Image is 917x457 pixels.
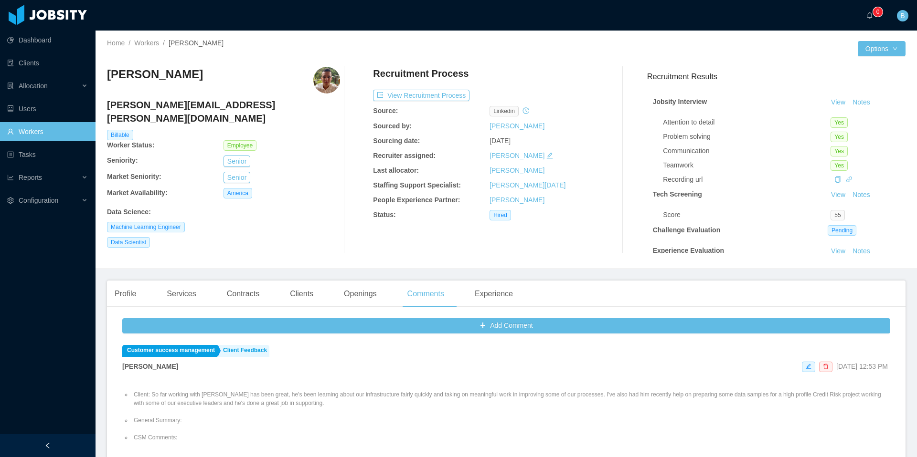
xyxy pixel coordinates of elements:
[132,416,890,425] li: General Summary:
[107,208,151,216] b: Data Science :
[7,174,14,181] i: icon: line-chart
[490,196,544,204] a: [PERSON_NAME]
[19,197,58,204] span: Configuration
[132,390,890,407] li: Client: So far working with [PERSON_NAME] has been great, he's been learning about our infrastruc...
[159,280,203,307] div: Services
[336,280,384,307] div: Openings
[107,189,168,197] b: Market Availability:
[313,67,340,93] img: 07a0634a-b65b-43f7-8168-2be49ab8d64e_685af33605db6-400w.png
[373,211,395,218] b: Status:
[373,90,469,101] button: icon: exportView Recruitment Process
[653,247,724,254] strong: Experience Evaluation
[373,92,469,99] a: icon: exportView Recruitment Process
[122,318,890,333] button: icon: plusAdd Comment
[836,363,888,370] span: [DATE] 12:53 PM
[663,175,831,185] div: Recording url
[19,82,48,90] span: Allocation
[218,345,269,357] a: Client Feedback
[834,175,841,185] div: Copy
[828,191,849,198] a: View
[834,176,841,183] i: icon: copy
[900,10,905,21] span: B
[163,39,165,47] span: /
[828,225,856,236] span: Pending
[653,98,707,105] strong: Jobsity Interview
[831,160,848,171] span: Yes
[107,173,161,180] b: Market Seniority:
[663,146,831,156] div: Communication
[7,53,88,73] a: icon: auditClients
[663,117,831,127] div: Attention to detail
[224,188,252,198] span: America
[647,71,906,83] h3: Recruitment Results
[122,345,217,357] a: Customer success management
[873,7,883,17] sup: 0
[490,106,519,116] span: linkedin
[224,156,250,167] button: Senior
[19,174,42,181] span: Reports
[7,99,88,118] a: icon: robotUsers
[831,132,848,142] span: Yes
[828,98,849,106] a: View
[107,237,150,248] span: Data Scientist
[849,246,874,257] button: Notes
[7,197,14,204] i: icon: setting
[128,39,130,47] span: /
[663,210,831,220] div: Score
[282,280,321,307] div: Clients
[653,226,721,234] strong: Challenge Evaluation
[490,210,511,220] span: Hired
[107,222,185,232] span: Machine Learning Engineer
[806,364,811,369] i: icon: edit
[132,433,890,442] li: CSM Comments:
[653,190,702,198] strong: Tech Screening
[107,130,133,140] span: Billable
[107,141,154,149] b: Worker Status:
[134,39,159,47] a: Workers
[107,156,138,164] b: Seniority:
[490,166,544,174] a: [PERSON_NAME]
[107,280,144,307] div: Profile
[831,146,848,156] span: Yes
[373,196,460,204] b: People Experience Partner:
[7,83,14,89] i: icon: solution
[373,67,469,80] h4: Recruitment Process
[663,160,831,170] div: Teamwork
[490,137,511,145] span: [DATE]
[490,152,544,159] a: [PERSON_NAME]
[546,152,553,159] i: icon: edit
[663,132,831,142] div: Problem solving
[858,41,906,56] button: Optionsicon: down
[7,31,88,50] a: icon: pie-chartDashboard
[373,122,412,130] b: Sourced by:
[373,166,419,174] b: Last allocator:
[849,97,874,108] button: Notes
[224,140,256,151] span: Employee
[373,137,420,145] b: Sourcing date:
[467,280,521,307] div: Experience
[823,364,829,369] i: icon: delete
[831,210,844,220] span: 55
[219,280,267,307] div: Contracts
[490,181,565,189] a: [PERSON_NAME][DATE]
[7,145,88,164] a: icon: profileTasks
[373,181,461,189] b: Staffing Support Specialist:
[224,172,250,183] button: Senior
[373,152,436,159] b: Recruiter assigned:
[522,107,529,114] i: icon: history
[7,122,88,141] a: icon: userWorkers
[846,176,853,183] a: icon: link
[373,107,398,114] b: Source:
[400,280,452,307] div: Comments
[849,189,874,201] button: Notes
[122,363,178,370] strong: [PERSON_NAME]
[107,39,125,47] a: Home
[831,117,848,128] span: Yes
[490,122,544,130] a: [PERSON_NAME]
[107,67,203,82] h3: [PERSON_NAME]
[169,39,224,47] span: [PERSON_NAME]
[828,247,849,255] a: View
[107,98,340,125] h4: [PERSON_NAME][EMAIL_ADDRESS][PERSON_NAME][DOMAIN_NAME]
[866,12,873,19] i: icon: bell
